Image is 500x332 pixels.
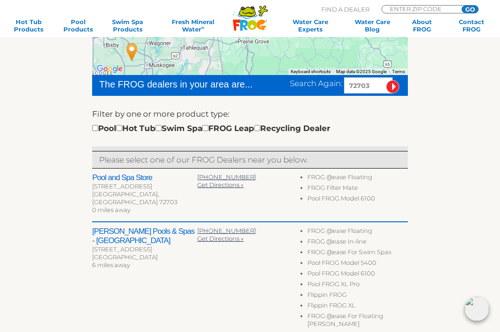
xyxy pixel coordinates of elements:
[92,253,197,261] div: [GEOGRAPHIC_DATA]
[201,25,205,30] sup: ∞
[307,194,408,205] li: Pool FROG Model 6100
[9,18,48,33] a: Hot TubProducts
[94,63,125,75] a: Open this area in Google Maps (opens a new window)
[307,227,408,238] li: FROG @ease Floating
[307,184,408,194] li: FROG Filter Mate
[92,182,197,190] div: [STREET_ADDRESS]
[291,69,331,75] button: Keyboard shortcuts
[92,227,197,245] h2: [PERSON_NAME] Pools & Spas - [GEOGRAPHIC_DATA]
[197,181,244,188] a: Get Directions »
[99,154,400,166] p: Please select one of our FROG Dealers near you below.
[92,261,130,269] span: 6 miles away
[307,269,408,280] li: Pool FROG Model 6100
[307,248,408,259] li: FROG @ease For Swim Spas
[108,18,147,33] a: Swim SpaProducts
[307,291,408,301] li: Flippin FROG
[197,227,256,234] a: [PHONE_NUMBER]
[353,18,392,33] a: Water CareBlog
[403,18,441,33] a: AboutFROG
[307,173,408,184] li: FROG @ease Floating
[307,259,408,269] li: Pool FROG Model 5400
[92,245,197,253] div: [STREET_ADDRESS]
[158,18,228,33] a: Fresh MineralWater∞
[94,63,125,75] img: Google
[321,5,369,13] p: Find A Dealer
[279,18,342,33] a: Water CareExperts
[197,235,244,242] a: Get Directions »
[462,6,478,13] input: GO
[92,108,230,120] label: Filter by one or more product type:
[307,238,408,248] li: FROG @ease In-line
[92,122,330,134] div: Pool Hot Tub Swim Spa FROG Leap Recycling Dealer
[386,80,400,94] input: Submit
[92,190,197,206] div: [GEOGRAPHIC_DATA], [GEOGRAPHIC_DATA] 72703
[307,280,408,291] li: Pool FROG XL Pro
[92,173,197,182] h2: Pool and Spa Store
[392,69,405,74] a: Terms (opens in new tab)
[197,173,256,181] a: [PHONE_NUMBER]
[99,77,253,91] div: The FROG dealers in your area are...
[290,79,342,88] span: Search Again:
[307,312,408,331] li: FROG @ease For Floating [PERSON_NAME]
[389,6,451,12] input: Zip Code Form
[92,206,131,213] span: 0 miles away
[307,301,408,312] li: Flippin FROG XL
[452,18,491,33] a: ContactFROG
[336,69,387,74] span: Map data ©2025 Google
[118,36,146,68] div: Three Rivers Pools & Spas - 82 miles away.
[465,297,489,321] img: openIcon
[59,18,97,33] a: PoolProducts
